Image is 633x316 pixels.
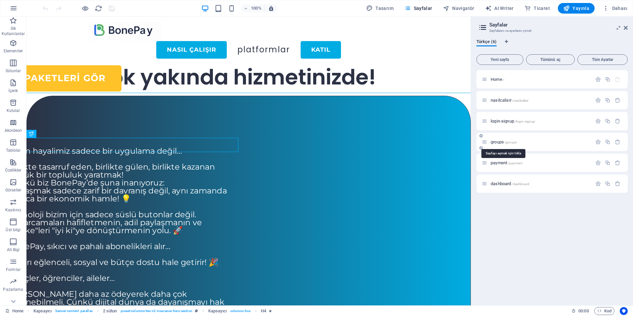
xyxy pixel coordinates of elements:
div: dashboard/dashboard [489,182,592,186]
span: Sayfalar [404,5,432,12]
i: Bu element, özelleştirilebilir bir ön ayar [195,309,198,313]
span: Tüm Ayarlar [580,58,625,62]
p: Alt Bigi [7,247,20,252]
span: Navigatör [443,5,474,12]
div: Sil [615,160,620,166]
div: Sil [615,97,620,103]
span: Türkçe (6) [476,38,497,47]
div: Başlangıç sayfası silinemez [615,77,620,82]
button: Tasarım [364,3,396,14]
button: 100% [241,4,265,12]
span: / [503,78,504,81]
span: 00 00 [578,307,589,315]
div: Ayarlar [595,139,601,145]
span: Tasarım [366,5,394,12]
div: Ayarlar [595,181,601,186]
div: Dil Sekmeleri [476,39,628,52]
p: Özellikler [5,168,21,173]
button: Ön izleme modundan çıkıp düzenlemeye devam etmek için buraya tıklayın [81,4,89,12]
i: Yeniden boyutlandırmada yakınlaştırma düzeyini seçilen cihaza uyacak şekilde otomatik olarak ayarla. [268,5,274,11]
nav: breadcrumb [33,307,272,315]
span: Seçmek için tıkla. Düzenlemek için çift tıkla [33,307,52,315]
span: Yeni sayfa [479,58,520,62]
span: Tümünü aç [529,58,572,62]
p: Tablolar [6,148,21,153]
div: Ayarlar [595,97,601,103]
button: Yeni sayfa [476,54,523,65]
div: payment/payment [489,161,592,165]
div: Home/ [489,77,592,81]
span: /payment [508,161,522,165]
h3: Sayfalarını ve ayarlarını yönet [489,28,614,34]
p: Kutular [7,108,20,113]
button: AI Writer [482,3,516,14]
h6: 100% [251,4,262,12]
div: Çoğalt [605,97,610,103]
button: Kod [594,307,614,315]
i: Element bir animasyon içeriyor [269,309,272,313]
p: Elementler [4,48,23,54]
span: Sayfayı açmak için tıkla [491,119,535,124]
button: Yayınla [558,3,595,14]
p: Sütunlar [6,68,21,74]
div: Ayarlar [595,160,601,166]
span: : [583,308,584,313]
span: /dashboard [511,182,529,186]
span: . preset-columns-two-v2-insurance-hero-section [120,307,192,315]
span: Kod [597,307,611,315]
span: . banner-content .parallax [54,307,92,315]
button: Navigatör [440,3,477,14]
p: Üst bilgi [6,227,21,233]
button: reload [94,4,102,12]
div: Sil [615,139,620,145]
div: Ayarlar [595,77,601,82]
p: Pazarlama [3,287,23,292]
div: Çoğalt [605,181,610,186]
h6: Oturum süresi [571,307,589,315]
button: Tüm Ayarlar [577,54,628,65]
span: . columns-box [229,307,251,315]
span: Seçmek için tıkla. Düzenlemek için çift tıkla [261,307,266,315]
div: Çoğalt [605,118,610,124]
p: Görseller [5,187,21,193]
div: nasilcalisir/nasilcalisir [489,98,592,102]
span: /login-signup [515,120,535,123]
button: Ticaret [522,3,553,14]
div: groups/groups [489,140,592,144]
span: Seçmek için tıkla. Düzenlemek için çift tıkla [208,307,227,315]
button: Sayfalar [402,3,435,14]
span: AI Writer [485,5,514,12]
span: /groups [505,140,517,144]
span: Yayınla [563,5,589,12]
a: Seçimi iptal etmek için tıkla. Sayfaları açmak için çift tıkla [5,307,24,315]
div: Çoğalt [605,139,610,145]
h2: Sayfalar [489,22,628,28]
span: Sayfayı açmak için tıkla [491,181,529,186]
i: Sayfayı yeniden yükleyin [95,5,102,12]
p: Formlar [6,267,21,272]
div: Çoğalt [605,160,610,166]
div: Sil [615,181,620,186]
button: Usercentrics [620,307,628,315]
span: Sayfayı açmak için tıkla [491,77,504,82]
p: Kaydırıcı [5,207,21,213]
span: Seçmek için tıkla. Düzenlemek için çift tıkla [103,307,117,315]
button: Dahası [600,3,630,14]
div: login-signup/login-signup [489,119,592,123]
p: Akordeon [5,128,22,133]
button: Tümünü aç [526,54,575,65]
span: Sayfayı açmak için tıkla [491,160,522,165]
span: /nasilcalisir [512,99,529,102]
div: Çoğalt [605,77,610,82]
p: İçerik [8,88,18,93]
span: Dahası [603,5,627,12]
div: Sil [615,118,620,124]
span: Ticaret [524,5,550,12]
span: Sayfayı açmak için tıkla [491,98,528,103]
span: groups [491,139,517,144]
div: Ayarlar [595,118,601,124]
